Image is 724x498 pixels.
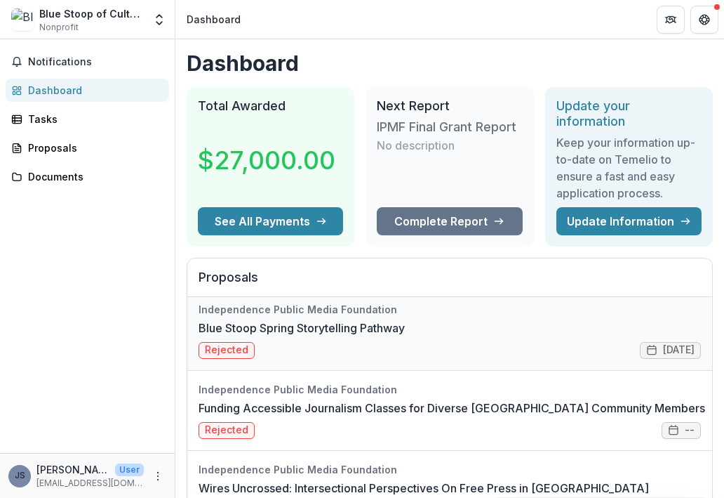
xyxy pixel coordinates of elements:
h1: Dashboard [187,51,713,76]
img: Blue Stoop of CultureTrust Greater Philadelphia [11,8,34,31]
span: Notifications [28,56,163,68]
a: Blue Stoop Spring Storytelling Pathway [199,320,405,336]
div: Tasks [28,112,158,126]
p: User [115,464,144,476]
div: Dashboard [28,83,158,98]
button: See All Payments [198,207,343,235]
button: Notifications [6,51,169,73]
div: Proposals [28,140,158,155]
h2: Update your information [556,98,702,129]
span: Nonprofit [39,21,79,34]
h3: $27,000.00 [198,141,335,179]
p: [EMAIL_ADDRESS][DOMAIN_NAME] [36,477,144,490]
a: Update Information [556,207,702,235]
p: No description [377,137,455,154]
h3: Keep your information up-to-date on Temelio to ensure a fast and easy application process. [556,134,702,202]
div: Documents [28,169,158,184]
p: [PERSON_NAME] [36,462,109,477]
h2: Proposals [199,270,701,296]
a: Complete Report [377,207,522,235]
a: Dashboard [6,79,169,102]
div: Dashboard [187,12,241,27]
nav: breadcrumb [181,9,246,30]
a: Wires Uncrossed: Intersectional Perspectives On Free Press in [GEOGRAPHIC_DATA] [199,480,649,497]
a: Documents [6,165,169,188]
h2: Total Awarded [198,98,343,114]
h3: IPMF Final Grant Report [377,119,516,135]
button: Partners [657,6,685,34]
h2: Next Report [377,98,522,114]
button: Get Help [690,6,718,34]
a: Proposals [6,136,169,159]
button: Open entity switcher [149,6,169,34]
div: Blue Stoop of CultureTrust [GEOGRAPHIC_DATA] [39,6,144,21]
a: Tasks [6,107,169,131]
button: More [149,468,166,485]
a: Funding Accessible Journalism Classes for Diverse [GEOGRAPHIC_DATA] Community Members [199,400,705,417]
div: Julian Shendelman [15,471,25,480]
